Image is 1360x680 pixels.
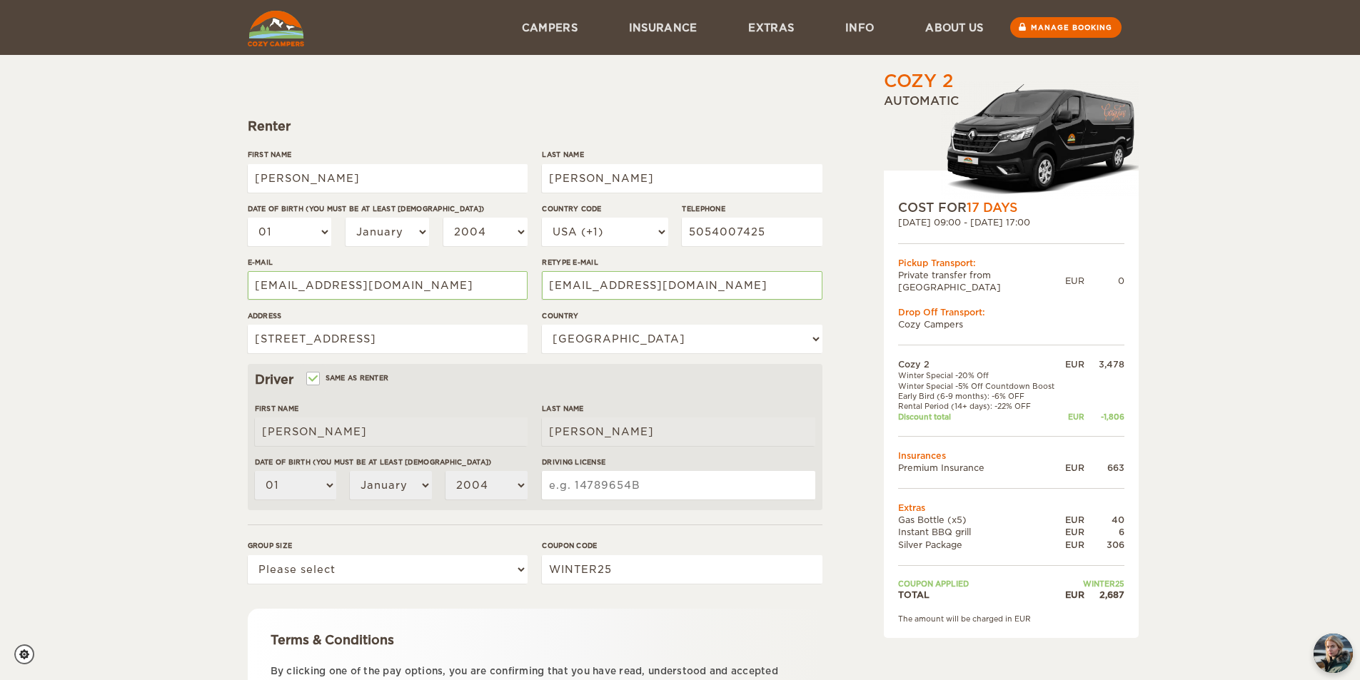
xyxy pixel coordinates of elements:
[1084,589,1124,601] div: 2,687
[898,412,1062,422] td: Discount total
[255,417,528,446] input: e.g. William
[898,216,1124,228] div: [DATE] 09:00 - [DATE] 17:00
[542,203,668,214] label: Country Code
[255,371,815,388] div: Driver
[271,631,800,649] div: Terms & Conditions
[1084,462,1124,474] div: 663
[248,257,528,268] label: E-mail
[898,306,1124,318] div: Drop Off Transport:
[898,539,1062,551] td: Silver Package
[542,164,822,193] input: e.g. Smith
[898,358,1062,370] td: Cozy 2
[884,93,1139,199] div: Automatic
[542,403,815,414] label: Last Name
[898,199,1124,216] div: COST FOR
[1062,579,1124,589] td: WINTER25
[941,81,1139,199] img: Langur-m-c-logo-2.png
[898,370,1062,380] td: Winter Special -20% Off
[898,462,1062,474] td: Premium Insurance
[542,257,822,268] label: Retype E-mail
[898,450,1124,462] td: Insurances
[308,371,389,385] label: Same as renter
[898,589,1062,601] td: TOTAL
[898,391,1062,401] td: Early Bird (6-9 months): -6% OFF
[1062,539,1084,551] div: EUR
[1062,358,1084,370] div: EUR
[1010,17,1122,38] a: Manage booking
[898,381,1062,391] td: Winter Special -5% Off Countdown Boost
[1314,634,1353,673] button: chat-button
[898,526,1062,538] td: Instant BBQ grill
[248,118,822,135] div: Renter
[248,149,528,160] label: First Name
[1062,526,1084,538] div: EUR
[682,203,822,214] label: Telephone
[255,457,528,467] label: Date of birth (You must be at least [DEMOGRAPHIC_DATA])
[898,514,1062,526] td: Gas Bottle (x5)
[542,457,815,467] label: Driving License
[255,403,528,414] label: First Name
[898,502,1124,514] td: Extras
[542,271,822,300] input: e.g. example@example.com
[542,149,822,160] label: Last Name
[1062,462,1084,474] div: EUR
[308,375,317,385] input: Same as renter
[1084,412,1124,422] div: -1,806
[248,11,304,46] img: Cozy Campers
[542,417,815,446] input: e.g. Smith
[1084,358,1124,370] div: 3,478
[1062,589,1084,601] div: EUR
[898,579,1062,589] td: Coupon applied
[1314,634,1353,673] img: Freyja at Cozy Campers
[898,257,1124,269] div: Pickup Transport:
[884,69,953,93] div: Cozy 2
[1065,275,1084,287] div: EUR
[1084,526,1124,538] div: 6
[542,471,815,499] input: e.g. 14789654B
[682,218,822,246] input: e.g. 1 234 567 890
[1084,539,1124,551] div: 306
[898,401,1062,411] td: Rental Period (14+ days): -22% OFF
[898,269,1065,293] td: Private transfer from [GEOGRAPHIC_DATA]
[248,164,528,193] input: e.g. William
[967,201,1017,215] span: 17 Days
[898,614,1124,624] div: The amount will be charged in EUR
[1084,514,1124,526] div: 40
[1062,412,1084,422] div: EUR
[248,325,528,353] input: e.g. Street, City, Zip Code
[898,318,1124,330] td: Cozy Campers
[248,271,528,300] input: e.g. example@example.com
[248,310,528,321] label: Address
[248,540,528,551] label: Group size
[1062,514,1084,526] div: EUR
[1084,275,1124,287] div: 0
[542,310,822,321] label: Country
[248,203,528,214] label: Date of birth (You must be at least [DEMOGRAPHIC_DATA])
[14,644,44,664] a: Cookie settings
[542,540,822,551] label: Coupon code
